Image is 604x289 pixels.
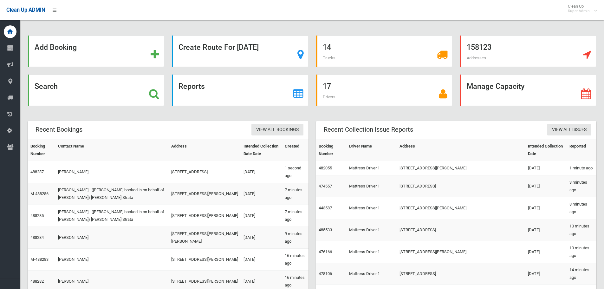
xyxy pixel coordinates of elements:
strong: Manage Capacity [467,82,524,91]
a: 488287 [30,169,44,174]
td: [STREET_ADDRESS] [397,175,525,197]
td: [STREET_ADDRESS][PERSON_NAME] [397,241,525,263]
td: Mattress Driver 1 [347,175,397,197]
a: 488285 [30,213,44,218]
header: Recent Bookings [28,123,90,136]
td: [STREET_ADDRESS] [397,263,525,285]
td: [DATE] [525,175,567,197]
td: [PERSON_NAME] [55,249,169,271]
strong: Add Booking [35,43,77,52]
td: Mattress Driver 1 [347,241,397,263]
a: 485533 [319,227,332,232]
strong: Create Route For [DATE] [179,43,259,52]
td: Mattress Driver 1 [347,197,397,219]
td: 16 minutes ago [282,249,308,271]
td: 1 minute ago [567,161,596,175]
td: [STREET_ADDRESS][PERSON_NAME] [169,249,241,271]
strong: 14 [323,43,331,52]
td: [PERSON_NAME] [55,227,169,249]
a: Manage Capacity [460,75,596,106]
td: 9 minutes ago [282,227,308,249]
strong: Reports [179,82,205,91]
th: Address [169,139,241,161]
a: View All Issues [547,124,591,136]
span: Addresses [467,56,486,60]
td: [DATE] [241,227,282,249]
small: Super Admin [568,9,590,13]
td: 8 minutes ago [567,197,596,219]
td: [DATE] [241,205,282,227]
span: Trucks [323,56,335,60]
span: Drivers [323,95,335,99]
td: 10 minutes ago [567,241,596,263]
a: 158123 Addresses [460,36,596,67]
td: [STREET_ADDRESS] [169,161,241,183]
a: View All Bookings [251,124,303,136]
strong: 158123 [467,43,491,52]
td: 14 minutes ago [567,263,596,285]
td: [STREET_ADDRESS][PERSON_NAME] [397,161,525,175]
strong: 17 [323,82,331,91]
th: Intended Collection Date [525,139,567,161]
td: Mattress Driver 1 [347,219,397,241]
strong: Search [35,82,58,91]
a: Create Route For [DATE] [172,36,308,67]
td: 7 minutes ago [282,205,308,227]
th: Intended Collection Date Date [241,139,282,161]
td: Mattress Driver 1 [347,161,397,175]
a: Reports [172,75,308,106]
a: 488282 [30,279,44,284]
td: [STREET_ADDRESS][PERSON_NAME] [169,205,241,227]
td: 7 minutes ago [282,183,308,205]
td: [DATE] [525,161,567,175]
span: Clean Up ADMIN [6,7,45,13]
a: 443587 [319,206,332,210]
td: [PERSON_NAME] - ([PERSON_NAME] booked in on behalf of [PERSON_NAME]) [PERSON_NAME] Strata [55,183,169,205]
a: 474557 [319,184,332,188]
a: 14 Trucks [316,36,452,67]
a: M-488283 [30,257,49,262]
a: M-488286 [30,191,49,196]
a: 482055 [319,166,332,170]
td: [DATE] [241,183,282,205]
td: [DATE] [241,161,282,183]
a: 476166 [319,249,332,254]
th: Driver Name [347,139,397,161]
a: 17 Drivers [316,75,452,106]
td: [STREET_ADDRESS][PERSON_NAME][PERSON_NAME] [169,227,241,249]
td: [PERSON_NAME] [55,161,169,183]
a: Add Booking [28,36,164,67]
a: 488284 [30,235,44,240]
td: [PERSON_NAME] - ([PERSON_NAME] booked in on behalf of [PERSON_NAME]) [PERSON_NAME] Strata [55,205,169,227]
header: Recent Collection Issue Reports [316,123,421,136]
td: [DATE] [241,249,282,271]
td: [STREET_ADDRESS][PERSON_NAME] [169,183,241,205]
td: [STREET_ADDRESS] [397,219,525,241]
th: Contact Name [55,139,169,161]
th: Booking Number [28,139,55,161]
td: [STREET_ADDRESS][PERSON_NAME] [397,197,525,219]
span: Clean Up [565,4,596,13]
a: 478106 [319,271,332,276]
td: Mattress Driver 1 [347,263,397,285]
th: Booking Number [316,139,347,161]
td: 10 minutes ago [567,219,596,241]
td: [DATE] [525,263,567,285]
th: Reported [567,139,596,161]
a: Search [28,75,164,106]
th: Created [282,139,308,161]
td: [DATE] [525,219,567,241]
td: 3 minutes ago [567,175,596,197]
td: 1 second ago [282,161,308,183]
td: [DATE] [525,197,567,219]
td: [DATE] [525,241,567,263]
th: Address [397,139,525,161]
